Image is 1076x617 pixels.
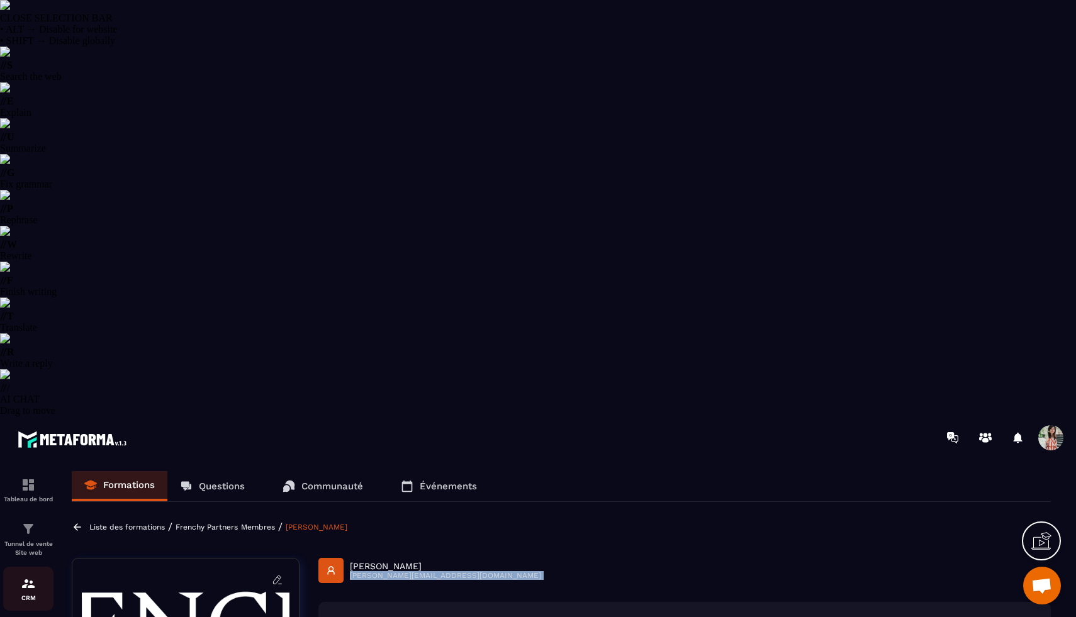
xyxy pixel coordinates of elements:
a: [PERSON_NAME] [286,523,347,531]
img: formation [21,521,36,536]
a: Liste des formations [89,523,165,531]
p: Tunnel de vente Site web [3,540,53,557]
p: [PERSON_NAME][EMAIL_ADDRESS][DOMAIN_NAME] [350,571,541,580]
a: Événements [388,471,490,501]
p: Questions [199,481,245,492]
p: CRM [3,594,53,601]
img: logo [18,428,131,451]
div: Ouvrir le chat [1023,567,1061,604]
p: Tableau de bord [3,496,53,503]
p: Formations [103,479,155,491]
p: Événements [420,481,477,492]
a: Membres [241,523,275,531]
a: Formations [72,471,167,501]
p: [PERSON_NAME] [350,561,541,571]
p: Communauté [301,481,363,492]
a: formationformationTunnel de vente Site web [3,512,53,567]
span: / [168,521,172,533]
a: formationformationTableau de bord [3,468,53,512]
img: formation [21,477,36,492]
img: formation [21,576,36,591]
a: formationformationCRM [3,567,53,611]
a: Questions [167,471,257,501]
span: / [278,521,283,533]
a: Communauté [270,471,376,501]
a: Frenchy Partners [176,523,238,531]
